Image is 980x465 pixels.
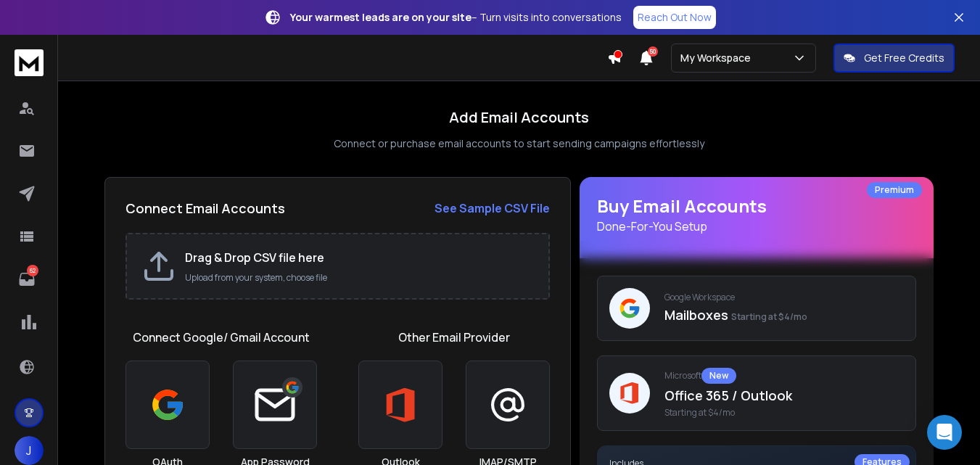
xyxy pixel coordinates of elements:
a: Reach Out Now [633,6,716,29]
p: Done-For-You Setup [597,218,916,235]
div: New [701,368,736,384]
p: – Turn visits into conversations [290,10,622,25]
img: logo [15,49,44,76]
div: Open Intercom Messenger [927,415,962,450]
p: Reach Out Now [638,10,712,25]
p: Upload from your system, choose file [185,272,534,284]
p: Office 365 / Outlook [664,385,904,406]
h1: Other Email Provider [398,329,510,346]
strong: Your warmest leads are on your site [290,10,472,24]
h1: Add Email Accounts [449,107,589,128]
strong: See Sample CSV File [435,200,550,216]
span: Starting at $4/mo [664,407,904,419]
span: Starting at $4/mo [731,310,807,323]
a: 62 [12,265,41,294]
a: See Sample CSV File [435,199,550,217]
h1: Connect Google/ Gmail Account [133,329,310,346]
p: 62 [27,265,38,276]
p: My Workspace [680,51,757,65]
h2: Connect Email Accounts [125,198,285,218]
p: Connect or purchase email accounts to start sending campaigns effortlessly [334,136,704,151]
div: Premium [867,182,922,198]
p: Microsoft [664,368,904,384]
p: Google Workspace [664,292,904,303]
h2: Drag & Drop CSV file here [185,249,534,266]
span: 50 [648,46,658,57]
p: Get Free Credits [864,51,944,65]
button: Get Free Credits [833,44,955,73]
h1: Buy Email Accounts [597,194,916,235]
button: J [15,436,44,465]
p: Mailboxes [664,305,904,325]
